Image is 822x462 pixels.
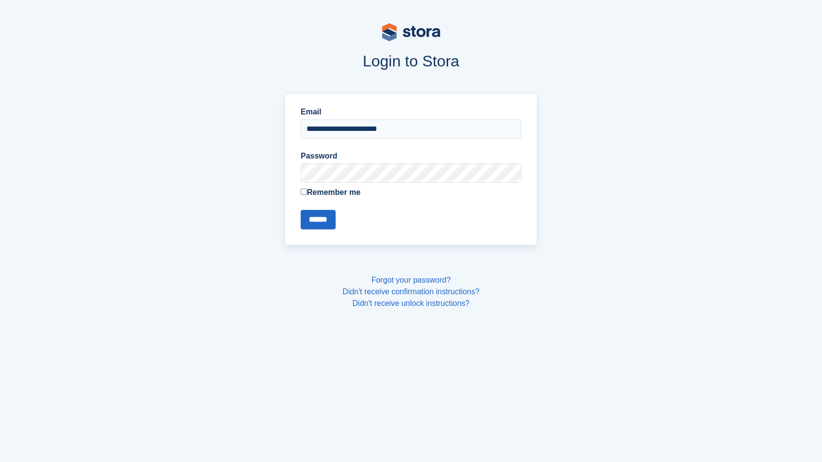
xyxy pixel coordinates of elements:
[301,106,521,118] label: Email
[301,189,307,195] input: Remember me
[353,299,469,307] a: Didn't receive unlock instructions?
[301,187,521,198] label: Remember me
[382,23,440,41] img: stora-logo-53a41332b3708ae10de48c4981b4e9114cc0af31d8433b30ea865607fb682f29.svg
[301,150,521,162] label: Password
[371,276,451,284] a: Forgot your password?
[342,287,479,296] a: Didn't receive confirmation instructions?
[100,52,723,70] h1: Login to Stora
